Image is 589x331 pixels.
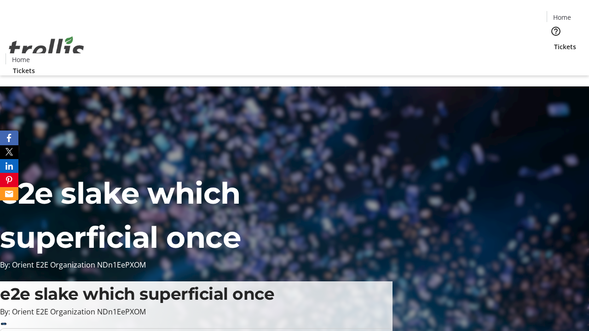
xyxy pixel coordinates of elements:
[554,42,576,51] span: Tickets
[547,42,583,51] a: Tickets
[6,66,42,75] a: Tickets
[13,66,35,75] span: Tickets
[12,55,30,64] span: Home
[547,12,577,22] a: Home
[547,22,565,40] button: Help
[553,12,571,22] span: Home
[547,51,565,70] button: Cart
[6,55,35,64] a: Home
[6,26,87,72] img: Orient E2E Organization NDn1EePXOM's Logo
